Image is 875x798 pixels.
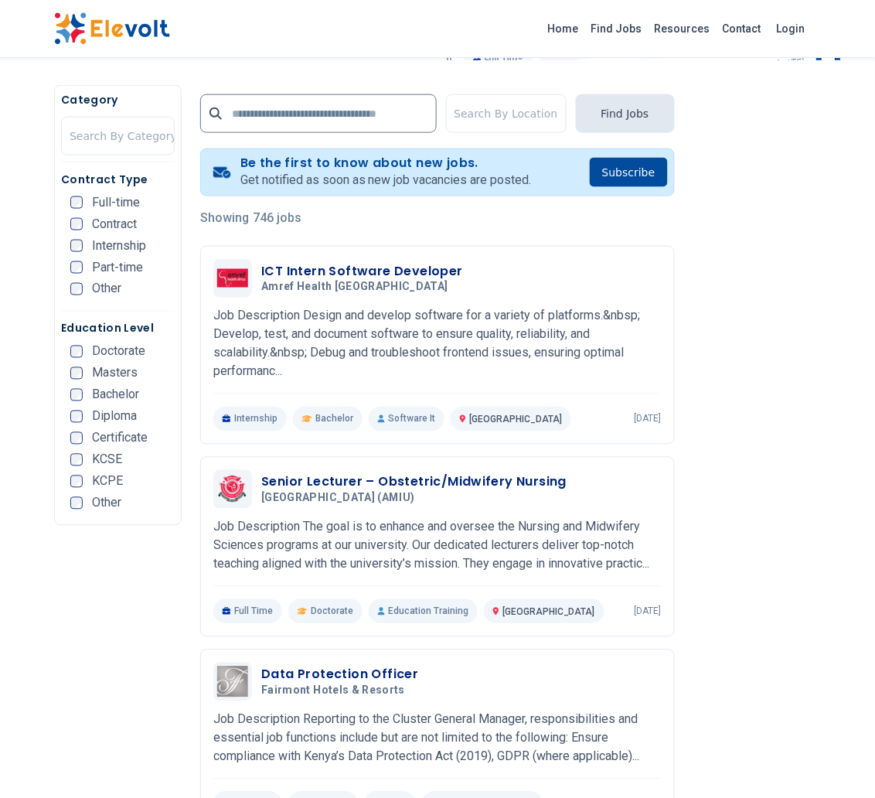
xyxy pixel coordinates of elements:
h5: Contract Type [61,172,175,187]
a: Resources [649,16,717,41]
p: Get notified as soon as new job vacancies are posted. [240,171,532,189]
input: Internship [70,240,83,252]
input: Masters [70,367,83,380]
span: KCSE [92,454,122,466]
input: Certificate [70,432,83,445]
a: Contact [717,16,768,41]
span: KCPE [92,476,123,488]
img: Amref Health Africa [217,269,248,287]
h5: Category [61,92,175,107]
a: Amref International University (AMIU)Senior Lecturer – Obstetric/Midwifery Nursing[GEOGRAPHIC_DAT... [213,470,661,624]
img: Fairmont Hotels & Resorts [217,667,248,697]
span: Diploma [92,411,137,423]
img: Elevolt [54,12,170,45]
span: Fairmont Hotels & Resorts [261,684,405,698]
a: Login [768,13,815,44]
input: Part-time [70,261,83,274]
h3: ICT Intern Software Developer [261,262,463,281]
span: Contract [92,218,137,230]
h3: Senior Lecturer – Obstetric/Midwifery Nursing [261,473,567,492]
span: Masters [92,367,138,380]
img: Amref International University (AMIU) [217,476,248,504]
h3: Data Protection Officer [261,666,418,684]
p: Job Description Reporting to the Cluster General Manager, responsibilities and essential job func... [213,711,661,766]
input: Bachelor [70,389,83,401]
p: [DATE] [635,413,662,425]
p: [DATE] [635,605,662,618]
span: Bachelor [315,413,353,425]
span: Other [92,283,121,295]
input: Other [70,283,83,295]
iframe: Chat Widget [798,724,875,798]
span: [GEOGRAPHIC_DATA] (AMIU) [261,492,414,506]
span: [GEOGRAPHIC_DATA] [469,414,562,425]
p: Software It [369,407,444,431]
span: Doctorate [311,605,353,618]
p: Showing 746 jobs [200,209,674,227]
span: Bachelor [92,389,139,401]
span: Doctorate [92,346,145,358]
h5: Education Level [61,321,175,336]
input: Full-time [70,196,83,209]
p: Internship [213,407,287,431]
span: Internship [92,240,146,252]
input: Doctorate [70,346,83,358]
input: KCSE [70,454,83,466]
p: Job Description Design and develop software for a variety of platforms.&nbsp; Develop, test, and ... [213,307,661,381]
input: Contract [70,218,83,230]
span: Amref Health [GEOGRAPHIC_DATA] [261,281,448,295]
input: KCPE [70,476,83,488]
span: Full-time [92,196,140,209]
p: Job Description The goal is to enhance and oversee the Nursing and Midwifery Sciences programs at... [213,518,661,574]
p: Full Time [213,599,282,624]
h4: Be the first to know about new jobs. [240,155,532,171]
p: Education Training [369,599,478,624]
button: Subscribe [590,158,668,187]
span: Certificate [92,432,148,445]
input: Diploma [70,411,83,423]
span: [GEOGRAPHIC_DATA] [502,607,595,618]
button: Find Jobs [576,94,675,133]
span: Part-time [92,261,143,274]
input: Other [70,497,83,510]
span: Other [92,497,121,510]
a: Home [542,16,585,41]
a: Amref Health AfricaICT Intern Software DeveloperAmref Health [GEOGRAPHIC_DATA]Job Description Des... [213,259,661,431]
a: Find Jobs [585,16,649,41]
